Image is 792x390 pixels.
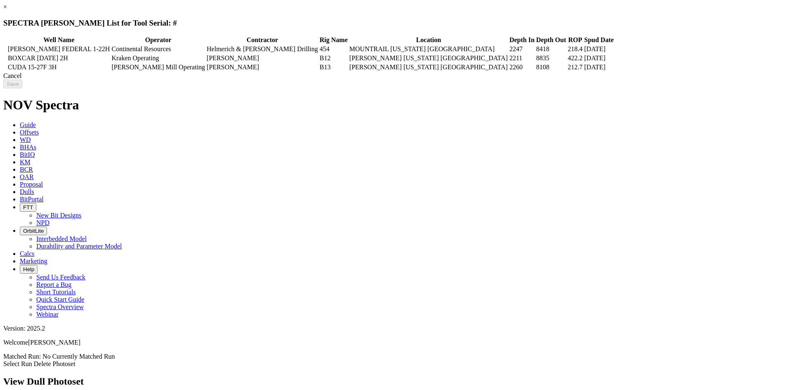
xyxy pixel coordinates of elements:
[20,158,31,165] span: KM
[36,296,84,303] a: Quick Start Guide
[36,303,84,310] a: Spectra Overview
[206,36,318,44] th: Contractor
[20,250,35,257] span: Calcs
[20,144,36,151] span: BHAs
[567,36,583,44] th: ROP
[20,173,34,180] span: OAR
[36,288,76,295] a: Short Tutorials
[36,212,81,219] a: New Bit Designs
[349,45,508,53] td: MOUNTRAIL [US_STATE] [GEOGRAPHIC_DATA]
[567,63,583,71] td: 212.7
[7,63,110,71] td: CUDA 15-27F 3H
[3,325,789,332] div: Version: 2025.2
[7,36,110,44] th: Well Name
[20,166,33,173] span: BCR
[509,54,535,62] td: 2211
[111,45,205,53] td: Continental Resources
[3,80,22,88] input: Save
[7,54,110,62] td: BOXCAR [DATE] 2H
[3,3,7,10] a: ×
[536,36,566,44] th: Depth Out
[34,360,75,367] a: Delete Photoset
[3,97,789,113] h1: NOV Spectra
[349,63,508,71] td: [PERSON_NAME] [US_STATE] [GEOGRAPHIC_DATA]
[206,54,318,62] td: [PERSON_NAME]
[28,339,80,346] span: [PERSON_NAME]
[3,72,789,80] div: Cancel
[349,36,508,44] th: Location
[3,19,789,28] h3: SPECTRA [PERSON_NAME] List for Tool Serial: #
[20,151,35,158] span: BitIQ
[536,63,566,71] td: 8108
[20,136,31,143] span: WD
[319,54,348,62] td: B12
[509,45,535,53] td: 2247
[20,196,44,203] span: BitPortal
[584,63,614,71] td: [DATE]
[20,129,39,136] span: Offsets
[20,188,34,195] span: Dulls
[7,45,110,53] td: [PERSON_NAME] FEDERAL 1-22H
[111,54,205,62] td: Kraken Operating
[36,243,122,250] a: Durability and Parameter Model
[319,36,348,44] th: Rig Name
[509,36,535,44] th: Depth In
[3,376,789,387] h2: View Dull Photoset
[567,45,583,53] td: 218.4
[3,360,32,367] a: Select Run
[20,121,36,128] span: Guide
[111,63,205,71] td: [PERSON_NAME] Mill Operating
[23,266,34,272] span: Help
[3,339,789,346] p: Welcome
[20,181,43,188] span: Proposal
[206,45,318,53] td: Helmerich & [PERSON_NAME] Drilling
[36,281,71,288] a: Report a Bug
[36,311,59,318] a: Webinar
[20,258,47,265] span: Marketing
[36,274,85,281] a: Send Us Feedback
[567,54,583,62] td: 422.2
[584,45,614,53] td: [DATE]
[584,54,614,62] td: [DATE]
[42,353,115,360] span: No Currently Matched Run
[23,228,44,234] span: OrbitLite
[536,54,566,62] td: 8835
[3,353,41,360] span: Matched Run:
[206,63,318,71] td: [PERSON_NAME]
[584,36,614,44] th: Spud Date
[36,219,49,226] a: NPD
[111,36,205,44] th: Operator
[536,45,566,53] td: 8418
[319,45,348,53] td: 454
[23,204,33,210] span: FTT
[509,63,535,71] td: 2260
[349,54,508,62] td: [PERSON_NAME] [US_STATE] [GEOGRAPHIC_DATA]
[36,235,87,242] a: Interbedded Model
[319,63,348,71] td: B13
